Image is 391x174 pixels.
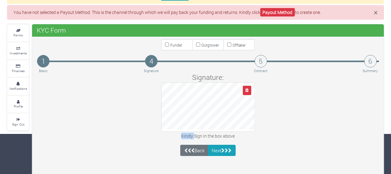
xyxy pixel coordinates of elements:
a: 4 Signature [143,55,160,74]
span: KYC Form [35,24,68,36]
a: Profile [7,96,29,113]
a: Sign Out [7,113,29,130]
small: Finances [12,69,25,73]
p: Summary [363,68,378,74]
small: Notifications [9,86,27,91]
a: Notifications [7,78,29,95]
input: Outgrower [196,43,200,47]
p: You have not selected a Payout Method. This is the channel through which we will pay back your fu... [13,9,378,16]
a: Payout Method [260,8,295,16]
button: Next [208,145,236,156]
small: Sign Out [12,122,24,126]
p: Signature [144,68,159,74]
a: Investments [7,42,29,59]
small: Farms [13,33,23,37]
small: Offtaker [233,43,246,48]
h4: 4 [145,55,158,67]
a: Back [180,145,208,156]
a: Farms [7,25,29,42]
h4: 6 [364,55,377,67]
p: Basic [38,68,49,74]
small: Investments [10,51,27,55]
h4: 5 [255,55,267,67]
a: Finances [7,60,29,77]
a: 1 Basic [37,55,49,74]
button: Close [374,9,378,16]
h4: Signature: [38,73,378,81]
input: Offtaker [227,43,231,47]
p: Contract [254,68,267,74]
small: Profile [14,104,23,108]
p: Kindly Sign in the box above [38,133,378,139]
span: × [374,8,378,17]
h4: 1 [37,55,49,67]
input: Funder [165,43,169,47]
small: Outgrower [201,43,219,48]
small: Funder [170,43,182,48]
